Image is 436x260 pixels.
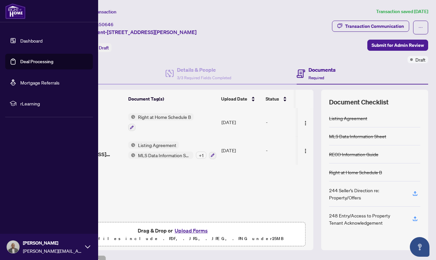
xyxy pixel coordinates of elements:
[5,3,26,19] img: logo
[300,117,311,127] button: Logo
[266,119,316,126] div: -
[300,145,311,156] button: Logo
[20,59,53,65] a: Deal Processing
[81,9,116,15] span: View Transaction
[345,21,404,31] div: Transaction Communication
[332,21,409,32] button: Transaction Communication
[415,56,426,63] span: Draft
[128,141,135,149] img: Status Icon
[177,66,231,74] h4: Details & People
[329,187,405,201] div: 244 Seller’s Direction re: Property/Offers
[177,75,231,80] span: 3/3 Required Fields Completed
[196,152,206,159] div: + 1
[42,222,305,247] span: Drag & Drop orUpload FormsSupported files include .PDF, .JPG, .JPEG, .PNG under25MB
[7,241,19,253] img: Profile Icon
[99,22,113,28] span: 50646
[221,95,247,102] span: Upload Date
[135,113,194,121] span: Right at Home Schedule B
[418,25,423,30] span: ellipsis
[303,121,308,126] img: Logo
[329,212,405,226] div: 248 Entry/Access to Property Tenant Acknowledgement
[329,98,389,107] span: Document Checklist
[128,113,194,131] button: Status IconRight at Home Schedule B
[128,152,135,159] img: Status Icon
[308,66,336,74] h4: Documents
[20,38,43,44] a: Dashboard
[20,100,88,107] span: rLearning
[308,75,324,80] span: Required
[219,108,263,136] td: [DATE]
[329,151,378,158] div: RECO Information Guide
[135,141,179,149] span: Listing Agreement
[135,152,193,159] span: MLS Data Information Sheet
[266,147,316,154] div: -
[410,237,429,257] button: Open asap
[126,90,218,108] th: Document Tag(s)
[372,40,424,50] span: Submit for Admin Review
[20,80,60,85] a: Mortgage Referrals
[329,115,367,122] div: Listing Agreement
[128,113,135,121] img: Status Icon
[367,40,428,51] button: Submit for Admin Review
[128,141,216,159] button: Status IconListing AgreementStatus IconMLS Data Information Sheet+1
[329,169,382,176] div: Right at Home Schedule B
[99,45,109,51] span: Draft
[263,90,319,108] th: Status
[218,90,263,108] th: Upload Date
[23,239,82,247] span: [PERSON_NAME]
[303,148,308,154] img: Logo
[219,136,263,164] td: [DATE]
[329,133,386,140] div: MLS Data Information Sheet
[23,247,82,254] span: [PERSON_NAME][EMAIL_ADDRESS][DOMAIN_NAME]
[266,95,279,102] span: Status
[173,226,210,235] button: Upload Forms
[138,226,210,235] span: Drag & Drop or
[46,235,301,243] p: Supported files include .PDF, .JPG, .JPEG, .PNG under 25 MB
[81,28,197,36] span: Basement-[STREET_ADDRESS][PERSON_NAME]
[376,8,428,15] article: Transaction saved [DATE]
